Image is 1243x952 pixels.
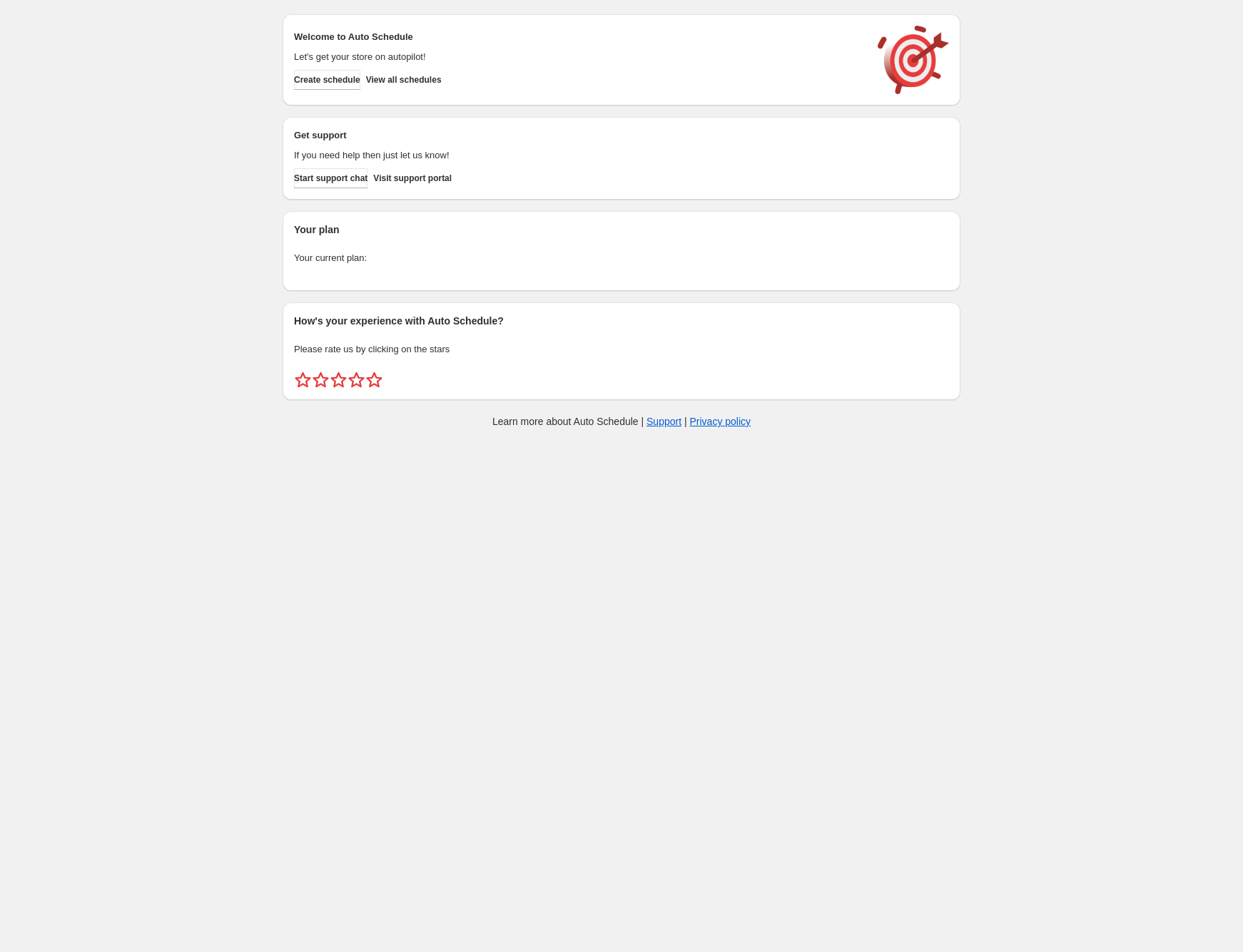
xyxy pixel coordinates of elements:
span: Visit support portal [373,173,452,184]
a: Visit support portal [373,168,452,188]
button: Create schedule [294,70,360,90]
p: Let's get your store on autopilot! [294,50,863,64]
button: View all schedules [366,70,442,90]
span: Create schedule [294,74,360,86]
p: Please rate us by clicking on the stars [294,342,949,357]
h2: Get support [294,128,863,143]
span: View all schedules [366,74,442,86]
h2: How's your experience with Auto Schedule? [294,314,949,328]
a: Support [646,416,681,427]
h2: Your plan [294,222,949,237]
p: Your current plan: [294,251,949,265]
h2: Welcome to Auto Schedule [294,30,863,44]
a: Privacy policy [690,416,751,427]
p: Learn more about Auto Schedule | | [492,414,751,429]
p: If you need help then just let us know! [294,148,863,163]
span: Start support chat [294,173,367,184]
a: Start support chat [294,168,367,188]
